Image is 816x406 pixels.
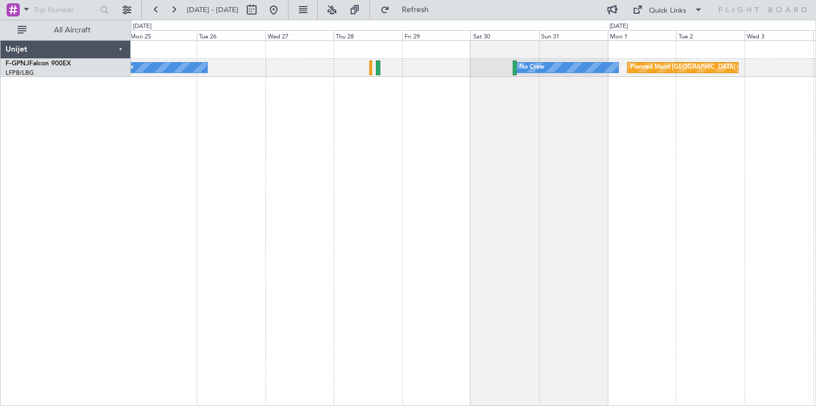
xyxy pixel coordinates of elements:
span: All Aircraft [29,26,116,34]
span: Refresh [392,6,438,14]
span: [DATE] - [DATE] [187,5,238,15]
div: Mon 25 [128,30,197,40]
div: Planned Maint [GEOGRAPHIC_DATA] ([GEOGRAPHIC_DATA]) [630,59,803,76]
div: Sun 31 [539,30,608,40]
div: Thu 28 [334,30,402,40]
div: Wed 27 [265,30,334,40]
div: Sat 30 [470,30,539,40]
div: Fri 29 [402,30,471,40]
div: Quick Links [649,5,686,16]
div: [DATE] [609,22,628,31]
button: Quick Links [627,1,708,19]
input: Trip Number [34,2,97,18]
div: [DATE] [133,22,152,31]
div: Tue 2 [676,30,745,40]
button: All Aircraft [12,21,119,39]
div: No Crew [519,59,545,76]
div: Mon 1 [608,30,676,40]
button: Refresh [375,1,441,19]
span: F-GPNJ [5,60,29,67]
a: F-GPNJFalcon 900EX [5,60,71,67]
a: LFPB/LBG [5,69,34,77]
div: Wed 3 [745,30,813,40]
div: Tue 26 [197,30,265,40]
